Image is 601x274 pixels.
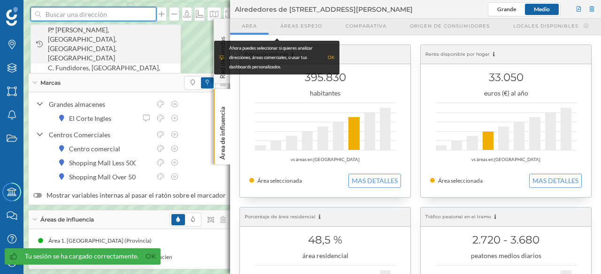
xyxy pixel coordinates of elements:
[240,207,410,227] div: Porcentaje de área residencial
[49,130,151,140] div: Centros Comerciales
[249,68,401,86] h1: 395.830
[430,155,582,164] div: vs áreas en [GEOGRAPHIC_DATA]
[6,7,18,26] img: Geoblink Logo
[348,174,401,188] button: MAS DETALLES
[430,68,582,86] h1: 33.050
[430,251,582,260] div: peatones medios diarios
[328,53,335,62] div: OK
[513,22,578,30] span: Locales disponibles
[529,174,582,188] button: MAS DETALLES
[534,6,550,13] span: Medio
[48,63,176,91] span: C. Fundidores, [GEOGRAPHIC_DATA], [GEOGRAPHIC_DATA], [GEOGRAPHIC_DATA]
[249,89,401,98] div: habitantes
[25,252,139,261] div: Tu sesión se ha cargado correctamente.
[410,22,490,30] span: Origen de consumidores
[242,22,257,30] span: Area
[218,33,227,79] p: Red de tiendas
[438,177,483,184] span: Área seleccionada
[40,79,61,87] span: Marcas
[48,236,156,245] div: Área 1. [GEOGRAPHIC_DATA] (Provincia)
[218,103,227,160] p: Área de influencia
[69,113,116,123] div: El Corte Ingles
[249,251,401,260] div: área residencial
[421,45,591,64] div: Renta disponible por hogar
[69,186,155,196] div: Shopping Mall Alimentation
[40,215,94,224] span: Áreas de influencia
[346,22,386,30] span: Comparativa
[33,191,226,200] label: Mostrar variables internas al pasar el ratón sobre el marcador
[143,251,158,262] a: Ok
[430,231,582,249] h1: 2.720 - 3.680
[421,207,591,227] div: Tráfico peatonal en el tramo
[229,44,323,72] div: Ahora puedes seleccionar si quieres analizar direcciones, áreas comerciales, o usar tus dashboard...
[280,22,322,30] span: Áreas espejo
[69,158,149,168] div: Shopping Mall Less 50000
[48,25,176,63] span: P.º [PERSON_NAME], [GEOGRAPHIC_DATA], [GEOGRAPHIC_DATA], [GEOGRAPHIC_DATA]
[497,6,516,13] span: Grande
[19,7,52,15] span: Soporte
[249,155,401,164] div: vs áreas en [GEOGRAPHIC_DATA]
[249,231,401,249] h1: 48,5 %
[430,89,582,98] div: euros (€) al año
[69,172,151,182] div: Shopping Mall Over 50000
[69,144,125,154] div: Centro comercial
[257,177,302,184] span: Área seleccionada
[49,99,151,109] div: Grandes almacenes
[235,5,413,14] span: Alrededores de [STREET_ADDRESS][PERSON_NAME]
